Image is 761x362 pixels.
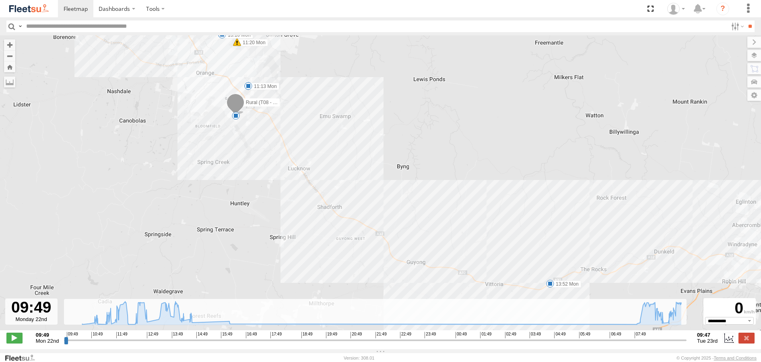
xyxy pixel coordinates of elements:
[4,39,15,50] button: Zoom in
[232,112,240,120] div: 5
[505,332,516,338] span: 02:49
[456,332,467,338] span: 00:49
[326,332,337,338] span: 19:49
[196,332,208,338] span: 14:49
[4,354,41,362] a: Visit our Website
[36,332,59,338] strong: 09:49
[425,332,436,338] span: 23:49
[554,332,565,338] span: 04:49
[635,332,646,338] span: 07:49
[676,356,757,360] div: © Copyright 2025 -
[697,338,718,344] span: Tue 23rd Sep 2025
[550,280,581,288] label: 13:52 Mon
[245,100,314,105] span: Rural (T08 - [PERSON_NAME])
[270,332,282,338] span: 17:49
[400,332,411,338] span: 22:49
[697,332,718,338] strong: 09:47
[116,332,128,338] span: 11:49
[747,90,761,101] label: Map Settings
[705,299,755,317] div: 0
[738,333,755,343] label: Close
[67,332,78,338] span: 09:49
[714,356,757,360] a: Terms and Conditions
[6,333,23,343] label: Play/Stop
[344,356,374,360] div: Version: 308.01
[351,332,362,338] span: 20:49
[246,332,257,338] span: 16:49
[221,332,232,338] span: 15:49
[91,332,103,338] span: 10:49
[17,20,23,32] label: Search Query
[248,83,279,90] label: 11:13 Mon
[728,20,745,32] label: Search Filter Options
[222,31,253,39] label: 13:16 Mon
[579,332,590,338] span: 05:49
[375,332,387,338] span: 21:49
[664,3,688,15] div: Darren Small
[480,332,491,338] span: 01:49
[4,76,15,88] label: Measure
[530,332,541,338] span: 03:49
[172,332,183,338] span: 13:49
[4,50,15,61] button: Zoom out
[36,338,59,344] span: Mon 22nd Sep 2025
[237,39,268,46] label: 11:20 Mon
[147,332,158,338] span: 12:49
[4,61,15,72] button: Zoom Home
[301,332,313,338] span: 18:49
[716,2,729,15] i: ?
[610,332,621,338] span: 06:49
[8,3,50,14] img: fleetsu-logo-horizontal.svg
